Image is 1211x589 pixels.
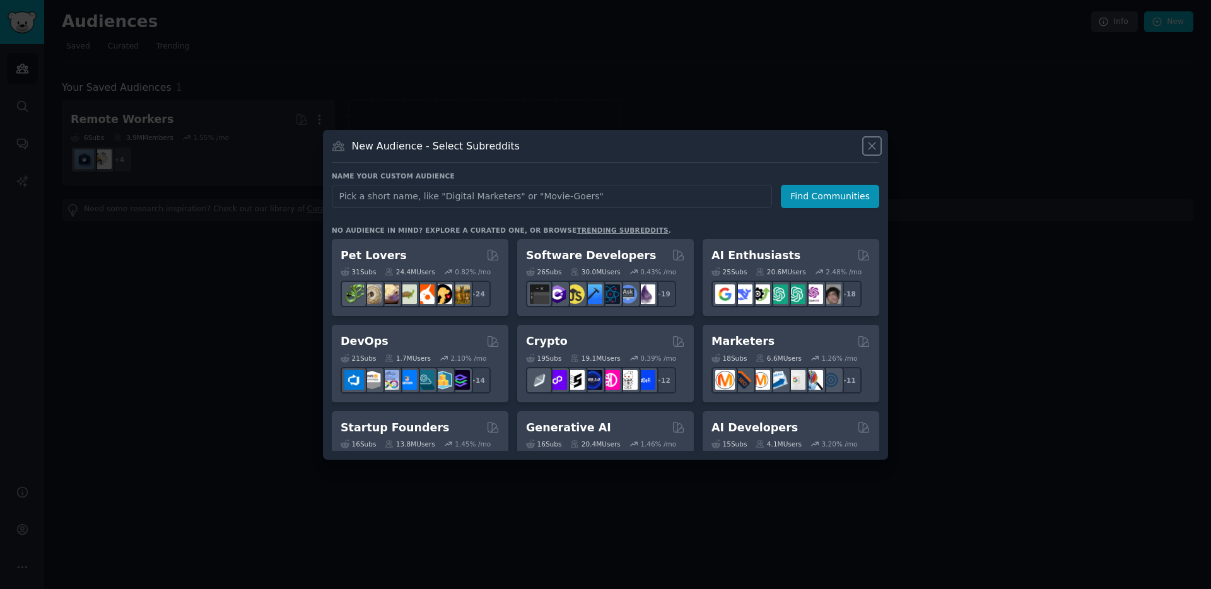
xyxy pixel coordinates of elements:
div: 6.6M Users [756,354,802,363]
div: + 24 [464,281,491,307]
img: ArtificalIntelligence [821,284,841,304]
img: DevOpsLinks [397,370,417,390]
img: AskMarketing [751,370,770,390]
img: googleads [786,370,805,390]
img: herpetology [344,284,364,304]
div: + 12 [650,367,676,394]
a: trending subreddits [576,226,668,234]
img: Docker_DevOps [380,370,399,390]
div: No audience in mind? Explore a curated one, or browse . [332,226,671,235]
div: 2.10 % /mo [451,354,487,363]
button: Find Communities [781,185,879,208]
img: OpenAIDev [804,284,823,304]
div: 1.7M Users [385,354,431,363]
div: 26 Sub s [526,267,561,276]
h2: AI Enthusiasts [711,248,800,264]
div: 0.43 % /mo [640,267,676,276]
h2: Startup Founders [341,420,449,436]
img: ethstaker [565,370,585,390]
h2: Software Developers [526,248,656,264]
h2: Crypto [526,334,568,349]
img: AskComputerScience [618,284,638,304]
img: iOSProgramming [583,284,602,304]
div: 31 Sub s [341,267,376,276]
img: PlatformEngineers [450,370,470,390]
div: 2.48 % /mo [826,267,862,276]
div: + 11 [835,367,862,394]
img: turtle [397,284,417,304]
div: + 18 [835,281,862,307]
input: Pick a short name, like "Digital Marketers" or "Movie-Goers" [332,185,772,208]
img: dogbreed [450,284,470,304]
div: 16 Sub s [341,440,376,448]
img: GoogleGeminiAI [715,284,735,304]
div: 18 Sub s [711,354,747,363]
img: ballpython [362,284,382,304]
img: web3 [583,370,602,390]
h2: Pet Lovers [341,248,407,264]
img: cockatiel [415,284,435,304]
div: 3.20 % /mo [822,440,858,448]
h2: AI Developers [711,420,798,436]
div: + 14 [464,367,491,394]
img: DeepSeek [733,284,752,304]
div: 19 Sub s [526,354,561,363]
div: 19.1M Users [570,354,620,363]
div: 20.6M Users [756,267,805,276]
div: 4.1M Users [756,440,802,448]
img: defiblockchain [600,370,620,390]
div: 0.82 % /mo [455,267,491,276]
img: reactnative [600,284,620,304]
img: aws_cdk [433,370,452,390]
h2: Generative AI [526,420,611,436]
img: AItoolsCatalog [751,284,770,304]
img: bigseo [733,370,752,390]
img: defi_ [636,370,655,390]
div: 13.8M Users [385,440,435,448]
img: MarketingResearch [804,370,823,390]
div: 20.4M Users [570,440,620,448]
img: 0xPolygon [547,370,567,390]
div: 1.26 % /mo [822,354,858,363]
h2: DevOps [341,334,389,349]
div: 1.46 % /mo [640,440,676,448]
div: 1.45 % /mo [455,440,491,448]
img: CryptoNews [618,370,638,390]
div: 15 Sub s [711,440,747,448]
img: ethfinance [530,370,549,390]
h3: Name your custom audience [332,172,879,180]
div: 25 Sub s [711,267,747,276]
img: chatgpt_promptDesign [768,284,788,304]
div: 16 Sub s [526,440,561,448]
div: 30.0M Users [570,267,620,276]
div: 0.39 % /mo [640,354,676,363]
img: azuredevops [344,370,364,390]
img: learnjavascript [565,284,585,304]
h3: New Audience - Select Subreddits [352,139,520,153]
img: Emailmarketing [768,370,788,390]
img: elixir [636,284,655,304]
img: platformengineering [415,370,435,390]
img: content_marketing [715,370,735,390]
h2: Marketers [711,334,775,349]
img: leopardgeckos [380,284,399,304]
img: software [530,284,549,304]
img: PetAdvice [433,284,452,304]
img: AWS_Certified_Experts [362,370,382,390]
img: OnlineMarketing [821,370,841,390]
div: 21 Sub s [341,354,376,363]
div: 24.4M Users [385,267,435,276]
div: + 19 [650,281,676,307]
img: csharp [547,284,567,304]
img: chatgpt_prompts_ [786,284,805,304]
